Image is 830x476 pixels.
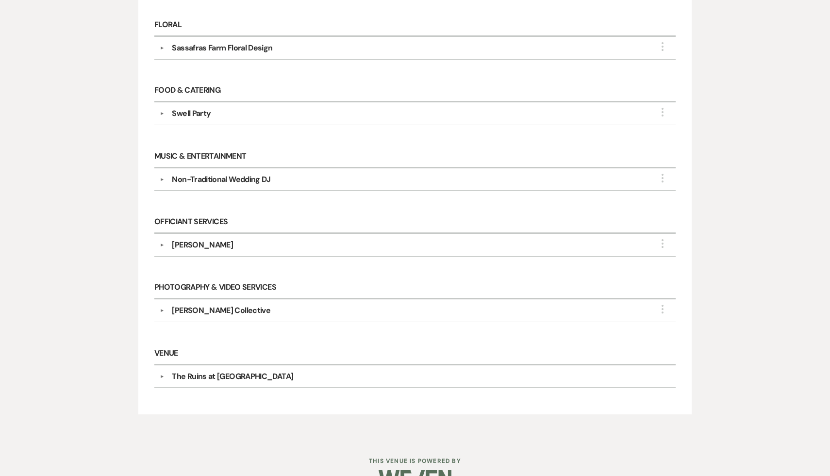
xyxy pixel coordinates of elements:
div: Sassafras Farm Floral Design [172,42,272,54]
h6: Officiant Services [154,211,676,234]
button: ▼ [156,374,167,379]
div: Swell Party [172,108,211,119]
h6: Floral [154,14,676,37]
div: [PERSON_NAME] [172,239,233,251]
button: ▼ [156,243,167,247]
div: Non-Traditional Wedding DJ [172,174,270,185]
h6: Food & Catering [154,80,676,103]
h6: Photography & Video Services [154,277,676,300]
div: [PERSON_NAME] Collective [172,305,270,316]
h6: Music & Entertainment [154,146,676,168]
button: ▼ [156,111,167,116]
button: ▼ [156,177,167,182]
button: ▼ [156,46,167,50]
h6: Venue [154,343,676,365]
button: ▼ [156,308,167,313]
div: The Ruins at [GEOGRAPHIC_DATA] [172,371,293,382]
